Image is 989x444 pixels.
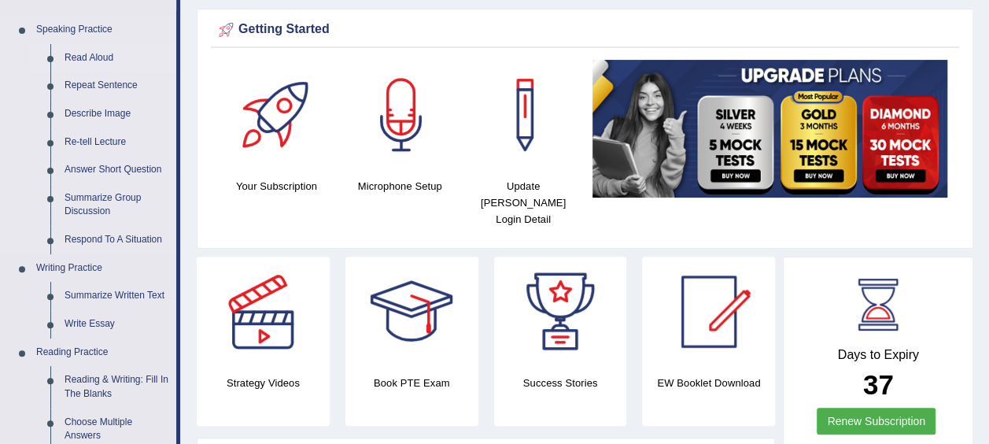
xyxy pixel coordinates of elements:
[57,184,176,226] a: Summarize Group Discussion
[801,348,955,362] h4: Days to Expiry
[57,226,176,254] a: Respond To A Situation
[592,60,947,197] img: small5.jpg
[863,369,894,400] b: 37
[57,72,176,100] a: Repeat Sentence
[215,18,955,42] div: Getting Started
[470,178,578,228] h4: Update [PERSON_NAME] Login Detail
[345,375,478,391] h4: Book PTE Exam
[57,100,176,128] a: Describe Image
[817,408,935,435] a: Renew Subscription
[57,366,176,408] a: Reading & Writing: Fill In The Blanks
[57,128,176,157] a: Re-tell Lecture
[197,375,330,391] h4: Strategy Videos
[346,178,454,194] h4: Microphone Setup
[29,339,176,367] a: Reading Practice
[29,254,176,283] a: Writing Practice
[57,282,176,310] a: Summarize Written Text
[57,156,176,184] a: Answer Short Question
[223,178,330,194] h4: Your Subscription
[57,44,176,72] a: Read Aloud
[29,16,176,44] a: Speaking Practice
[57,310,176,339] a: Write Essay
[642,375,775,391] h4: EW Booklet Download
[494,375,627,391] h4: Success Stories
